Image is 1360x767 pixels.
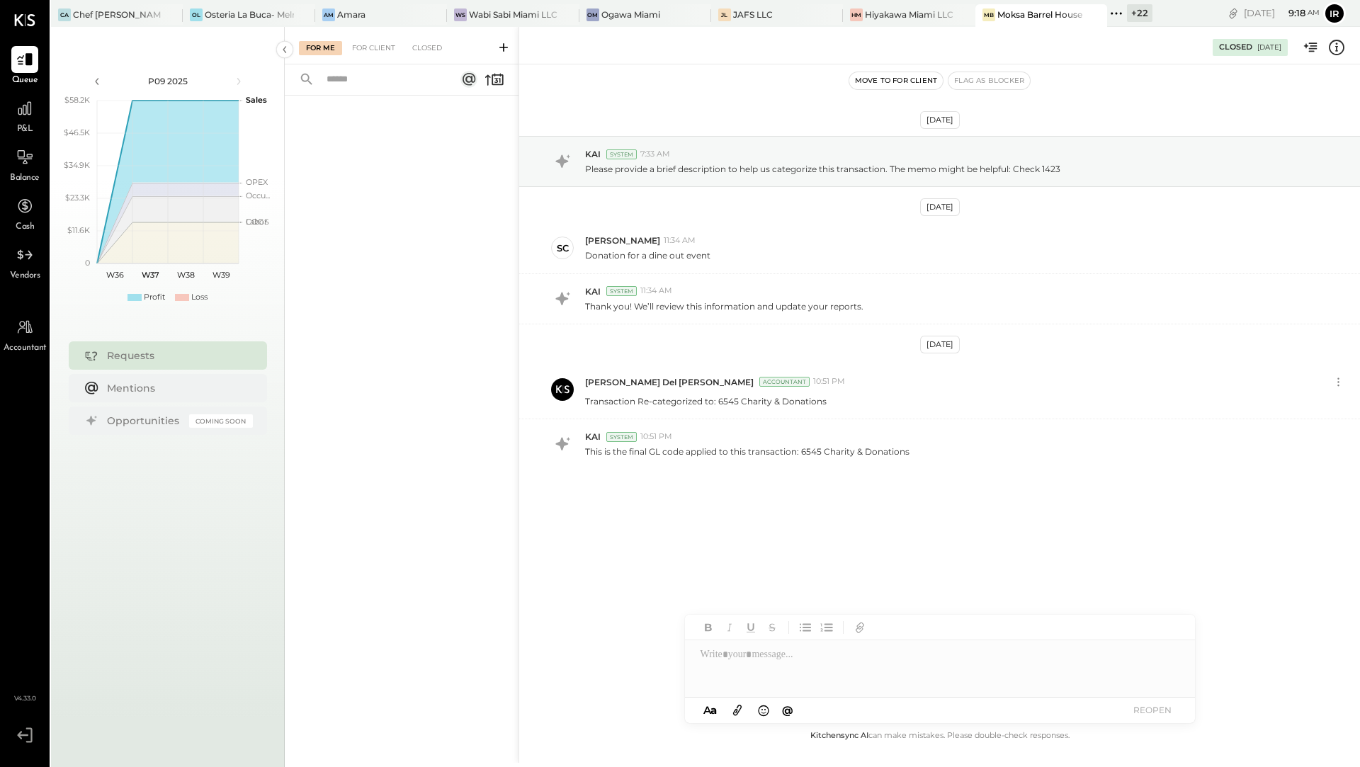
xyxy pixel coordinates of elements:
div: [DATE] [920,198,960,216]
button: Bold [699,618,718,637]
p: Donation for a dine out event [585,249,710,261]
div: Hiyakawa Miami LLC [865,8,953,21]
text: W37 [141,270,159,280]
span: 11:34 AM [640,285,672,297]
div: Moksa Barrel House [997,8,1082,21]
button: Strikethrough [763,618,781,637]
text: W36 [106,270,123,280]
span: 11:34 AM [664,235,696,246]
div: Mentions [107,381,246,395]
span: Vendors [10,270,40,283]
div: System [606,286,637,296]
div: Accountant [759,377,810,387]
div: P09 2025 [108,75,228,87]
div: Chef [PERSON_NAME]'s Vineyard Restaurant [73,8,161,21]
div: Coming Soon [189,414,253,428]
div: System [606,432,637,442]
a: Accountant [1,314,49,355]
div: Am [322,8,335,21]
span: @ [782,703,793,717]
p: Please provide a brief description to help us categorize this transaction. The memo might be help... [585,163,1060,175]
button: @ [778,701,798,719]
div: Closed [1219,42,1252,53]
div: JAFS LLC [733,8,773,21]
p: Thank you! We’ll review this information and update your reports. [585,300,863,312]
div: For Me [299,41,342,55]
div: JL [718,8,731,21]
button: Move to for client [849,72,943,89]
text: Labor [246,217,267,227]
a: Queue [1,46,49,87]
button: REOPEN [1124,700,1181,720]
div: copy link [1226,6,1240,21]
div: For Client [345,41,402,55]
div: Ogawa Miami [601,8,660,21]
span: P&L [17,123,33,136]
div: MB [982,8,995,21]
div: [DATE] [1244,6,1320,20]
span: [PERSON_NAME] Del [PERSON_NAME] [585,376,754,388]
div: + 22 [1127,4,1152,22]
div: [DATE] [920,111,960,129]
a: Balance [1,144,49,185]
div: Requests [107,348,246,363]
button: Add URL [851,618,869,637]
text: $46.5K [64,127,90,137]
text: $34.9K [64,160,90,170]
span: Queue [12,74,38,87]
text: Sales [246,95,267,105]
div: System [606,149,637,159]
div: Opportunities [107,414,182,428]
div: Amara [337,8,365,21]
text: 0 [85,258,90,268]
div: Osteria La Buca- Melrose [205,8,293,21]
div: Profit [144,292,165,303]
button: Unordered List [796,618,815,637]
div: Loss [191,292,208,303]
span: KAI [585,148,601,160]
span: KAI [585,431,601,443]
p: This is the final GL code applied to this transaction: 6545 Charity & Donations [585,445,909,458]
div: OM [586,8,599,21]
div: [DATE] [1257,42,1281,52]
text: Occu... [246,191,270,200]
div: sc [557,242,569,255]
button: Underline [742,618,760,637]
div: WS [454,8,467,21]
span: [PERSON_NAME] [585,234,660,246]
text: $23.3K [65,193,90,203]
text: $11.6K [67,225,90,235]
button: Italic [720,618,739,637]
button: Flag as Blocker [948,72,1030,89]
text: W38 [176,270,194,280]
span: Balance [10,172,40,185]
div: OL [190,8,203,21]
span: KAI [585,285,601,297]
text: OPEX [246,177,268,187]
span: Accountant [4,342,47,355]
div: Closed [405,41,449,55]
div: CA [58,8,71,21]
a: Cash [1,193,49,234]
span: 7:33 AM [640,149,670,160]
a: Vendors [1,242,49,283]
div: Wabi Sabi Miami LLC [469,8,557,21]
span: 10:51 PM [813,376,845,387]
button: Aa [699,703,722,718]
p: Transaction Re-categorized to: 6545 Charity & Donations [585,395,827,407]
text: W39 [212,270,229,280]
button: Ordered List [817,618,836,637]
span: Cash [16,221,34,234]
span: 10:51 PM [640,431,672,443]
div: HM [850,8,863,21]
div: [DATE] [920,336,960,353]
text: $58.2K [64,95,90,105]
span: a [710,703,717,717]
a: P&L [1,95,49,136]
button: Ir [1323,2,1346,25]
